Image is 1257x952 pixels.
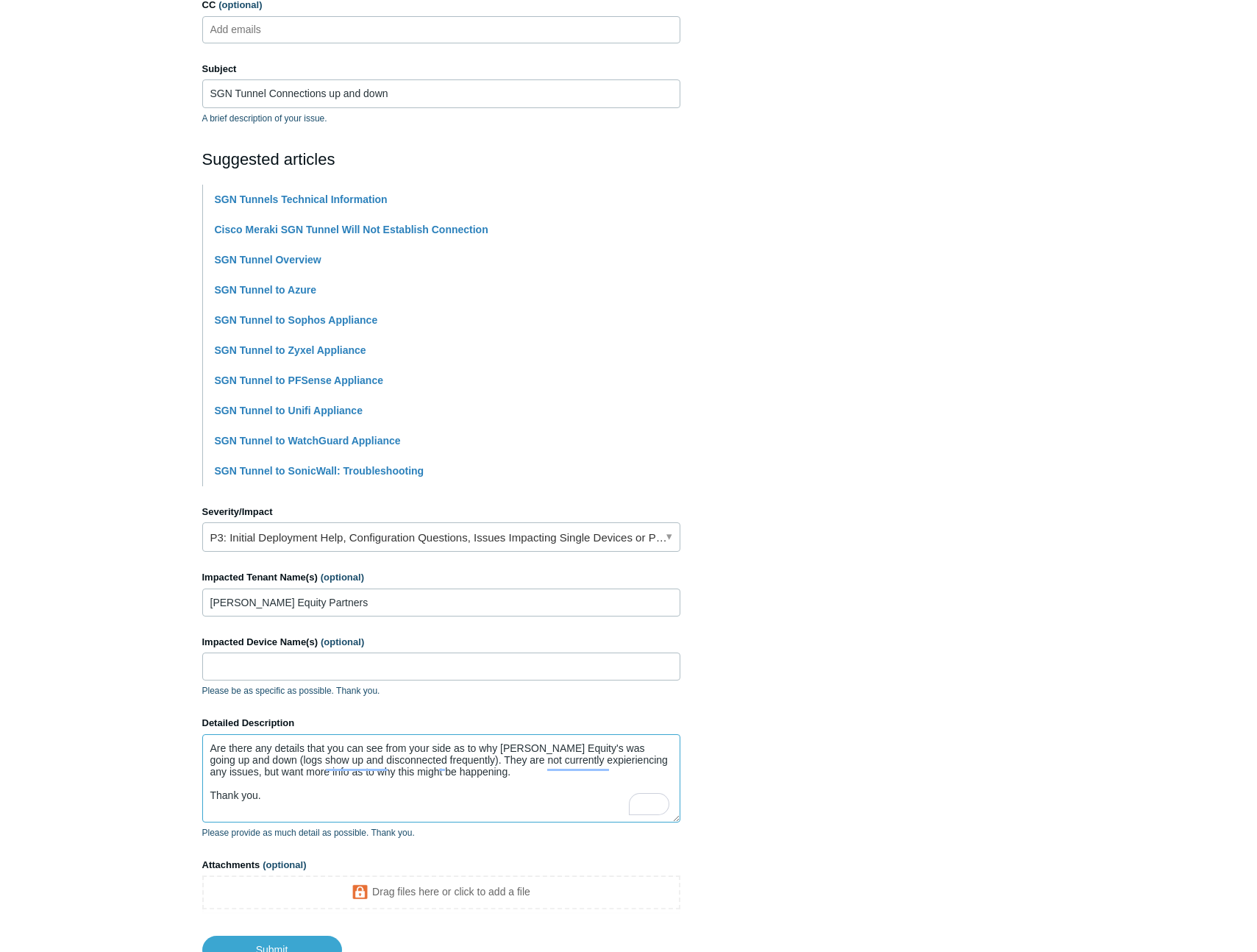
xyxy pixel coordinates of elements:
a: P3: Initial Deployment Help, Configuration Questions, Issues Impacting Single Devices or Past Out... [202,522,680,552]
label: Severity/Impact [202,505,680,519]
a: SGN Tunnel to SonicWall: Troubleshooting [215,465,424,477]
a: SGN Tunnel to PFSense Appliance [215,374,383,386]
label: Attachments [202,858,680,873]
span: (optional) [263,859,306,870]
a: SGN Tunnel to Azure [215,284,316,296]
p: A brief description of your issue. [202,112,680,125]
label: Impacted Tenant Name(s) [202,570,680,585]
a: SGN Tunnel to WatchGuard Appliance [215,435,401,447]
a: SGN Tunnels Technical Information [215,193,388,205]
label: Subject [202,62,680,77]
a: SGN Tunnel to Unifi Appliance [215,405,363,416]
span: (optional) [321,636,364,647]
a: SGN Tunnel to Sophos Appliance [215,314,378,326]
a: SGN Tunnel to Zyxel Appliance [215,344,366,356]
a: Cisco Meraki SGN Tunnel Will Not Establish Connection [215,224,488,235]
input: Add emails [204,18,293,40]
span: (optional) [321,572,364,583]
p: Please provide as much detail as possible. Thank you. [202,826,680,839]
h2: Suggested articles [202,147,680,171]
label: Impacted Device Name(s) [202,635,680,650]
label: Detailed Description [202,716,680,731]
p: Please be as specific as possible. Thank you. [202,684,680,697]
textarea: To enrich screen reader interactions, please activate Accessibility in Grammarly extension settings [202,734,680,823]
a: SGN Tunnel Overview [215,254,321,266]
